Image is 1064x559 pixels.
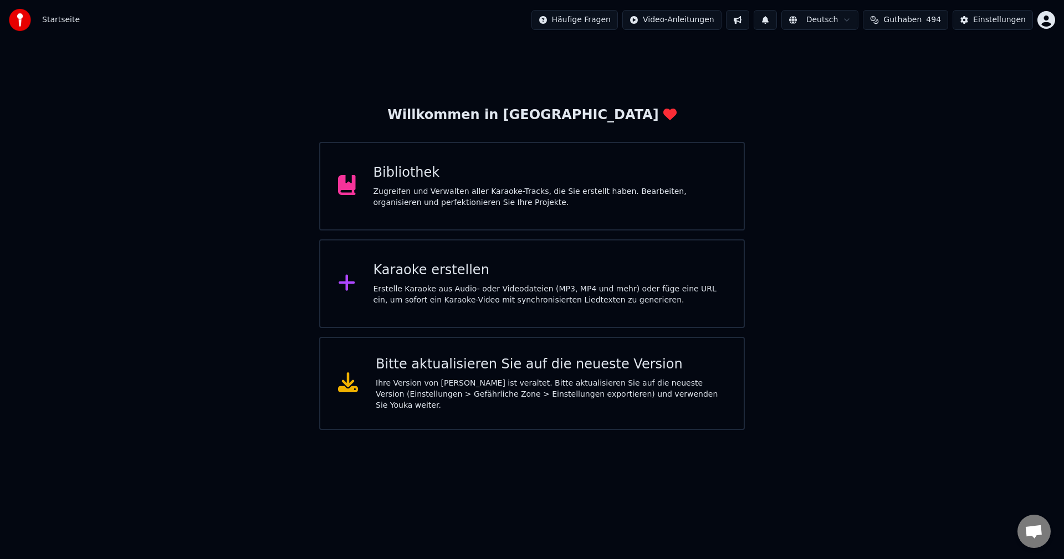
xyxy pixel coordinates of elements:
button: Video-Anleitungen [622,10,722,30]
div: Erstelle Karaoke aus Audio- oder Videodateien (MP3, MP4 und mehr) oder füge eine URL ein, um sofo... [374,284,727,306]
span: Guthaben [883,14,922,25]
span: Startseite [42,14,80,25]
div: Ihre Version von [PERSON_NAME] ist veraltet. Bitte aktualisieren Sie auf die neueste Version (Ein... [376,378,726,411]
button: Guthaben494 [863,10,948,30]
nav: breadcrumb [42,14,80,25]
span: 494 [926,14,941,25]
div: Zugreifen und Verwalten aller Karaoke-Tracks, die Sie erstellt haben. Bearbeiten, organisieren un... [374,186,727,208]
div: Willkommen in [GEOGRAPHIC_DATA] [387,106,676,124]
button: Häufige Fragen [531,10,618,30]
div: Einstellungen [973,14,1026,25]
div: Chat öffnen [1017,515,1051,548]
div: Bibliothek [374,164,727,182]
img: youka [9,9,31,31]
button: Einstellungen [953,10,1033,30]
div: Bitte aktualisieren Sie auf die neueste Version [376,356,726,373]
div: Karaoke erstellen [374,261,727,279]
